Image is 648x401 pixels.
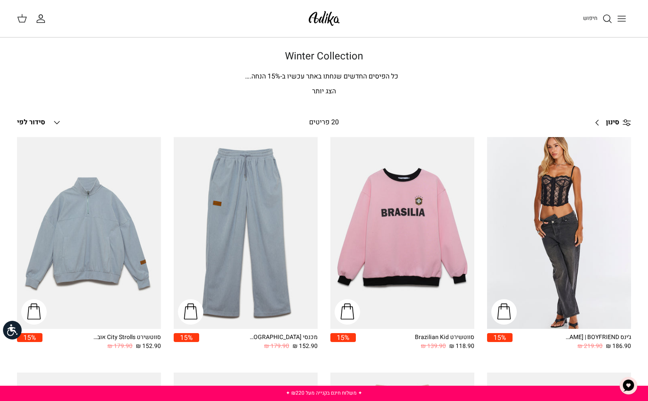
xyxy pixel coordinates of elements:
[136,342,161,351] span: 152.90 ₪
[487,333,513,351] a: 15%
[17,333,42,351] a: 15%
[589,112,631,133] a: סינון
[174,137,318,329] a: מכנסי טרנינג City strolls
[245,71,280,81] span: % הנחה.
[174,333,199,351] a: 15%
[330,333,356,351] a: 15%
[513,333,631,351] a: ג׳ינס All Or Nothing [PERSON_NAME] | BOYFRIEND 186.90 ₪ 219.90 ₪
[199,333,318,351] a: מכנסי [GEOGRAPHIC_DATA] 152.90 ₪ 179.90 ₪
[251,117,397,128] div: 20 פריטים
[487,333,513,342] span: 15%
[27,86,621,97] p: הצג יותר
[356,333,474,351] a: סווטשירט Brazilian Kid 118.90 ₪ 139.90 ₪
[406,333,474,342] div: סווטשירט Brazilian Kid
[268,71,275,81] span: 15
[583,14,597,22] span: חיפוש
[578,342,603,351] span: 219.90 ₪
[606,117,619,128] span: סינון
[280,71,398,81] span: כל הפיסים החדשים שנחתו באתר עכשיו ב-
[17,113,62,132] button: סידור לפי
[27,50,621,63] h1: Winter Collection
[330,333,356,342] span: 15%
[93,333,161,342] div: סווטשירט City Strolls אוברסייז
[583,14,612,24] a: חיפוש
[264,342,289,351] span: 179.90 ₪
[42,333,161,351] a: סווטשירט City Strolls אוברסייז 152.90 ₪ 179.90 ₪
[563,333,631,342] div: ג׳ינס All Or Nothing [PERSON_NAME] | BOYFRIEND
[293,342,318,351] span: 152.90 ₪
[449,342,474,351] span: 118.90 ₪
[330,137,474,329] a: סווטשירט Brazilian Kid
[250,333,318,342] div: מכנסי [GEOGRAPHIC_DATA]
[36,14,49,24] a: החשבון שלי
[616,373,641,398] button: צ'אט
[174,333,199,342] span: 15%
[487,137,631,329] a: ג׳ינס All Or Nothing קריס-קרוס | BOYFRIEND
[17,137,161,329] a: סווטשירט City Strolls אוברסייז
[17,333,42,342] span: 15%
[17,117,45,127] span: סידור לפי
[421,342,446,351] span: 139.90 ₪
[612,9,631,28] button: Toggle menu
[286,389,362,397] a: ✦ משלוח חינם בקנייה מעל ₪220 ✦
[306,8,342,28] img: Adika IL
[606,342,631,351] span: 186.90 ₪
[107,342,132,351] span: 179.90 ₪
